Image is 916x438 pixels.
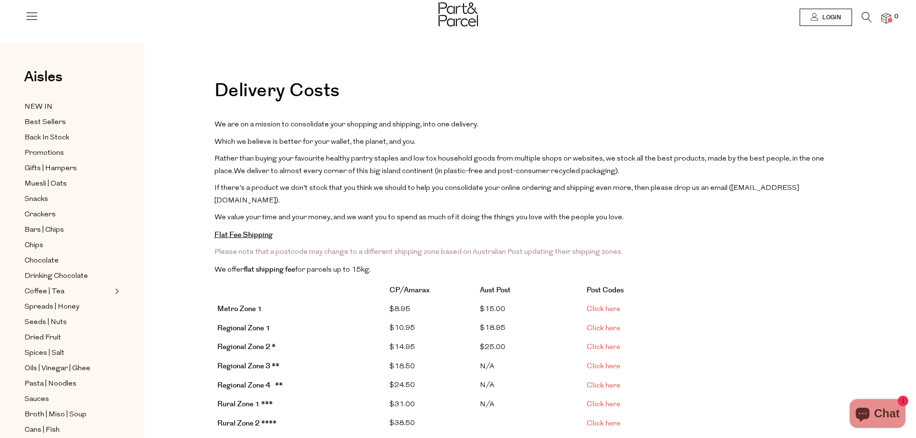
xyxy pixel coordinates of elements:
[214,155,824,175] span: Rather than buying your favourite healthy pantry staples and low tox household goods from multipl...
[387,338,477,357] td: $14.95
[587,418,620,428] a: Click here
[587,361,620,371] a: Click here
[214,214,624,221] span: We value your time and your money, and we want you to spend as much of it doing the things you lo...
[25,425,60,436] span: Cans | Fish
[25,209,56,221] span: Crackers
[389,363,415,370] span: $18.50
[25,132,69,144] span: Back In Stock
[25,378,76,390] span: Pasta | Noodles
[25,348,64,359] span: Spices | Salt
[25,147,112,159] a: Promotions
[477,395,583,414] td: N/A
[477,319,583,338] td: $18.95
[25,301,79,313] span: Spreads | Honey
[25,194,48,205] span: Snacks
[217,323,270,333] b: Regional Zone 1
[214,138,415,146] span: Which we believe is better for your wallet, the planet, and you.
[217,304,262,314] strong: Metro Zone 1
[25,301,112,313] a: Spreads | Honey
[389,420,415,427] span: $38.50
[25,286,64,298] span: Coffee | Tea
[25,163,112,175] a: Gifts | Hampers
[25,271,88,282] span: Drinking Chocolate
[25,193,112,205] a: Snacks
[25,178,67,190] span: Muesli | Oats
[25,317,67,328] span: Seeds | Nuts
[847,399,908,430] inbox-online-store-chat: Shopify online store chat
[587,285,624,295] strong: Post Codes
[113,286,119,297] button: Expand/Collapse Coffee | Tea
[214,153,846,177] p: We deliver to almost every corner of this big island continent (in plastic-free and post-consumer...
[25,332,61,344] span: Dried Fruit
[25,363,112,375] a: Oils | Vinegar | Ghee
[25,225,64,236] span: Bars | Chips
[25,316,112,328] a: Seeds | Nuts
[389,401,415,408] span: $31.00
[217,380,283,390] b: Regional Zone 4 **
[24,70,63,94] a: Aisles
[25,286,112,298] a: Coffee | Tea
[24,66,63,88] span: Aisles
[25,409,112,421] a: Broth | Miso | Soup
[477,338,583,357] td: $25.00
[217,361,279,371] b: Regional Zone 3 **
[244,264,295,275] strong: flat shipping fee
[881,13,891,23] a: 0
[214,121,478,128] span: We are on a mission to consolidate your shopping and shipping, into one delivery.
[387,319,477,338] td: $10.95
[217,399,273,409] strong: Rural Zone 1 ***
[387,376,477,395] td: $24.50
[25,240,43,251] span: Chips
[477,357,583,376] td: N/A
[477,376,583,395] td: N/A
[25,347,112,359] a: Spices | Salt
[587,304,620,314] a: Click here
[25,378,112,390] a: Pasta | Noodles
[387,300,477,319] td: $8.95
[214,185,799,204] span: If there’s a product we don’t stock that you think we should to help you consolidate your online ...
[214,82,846,110] h1: Delivery Costs
[25,101,112,113] a: NEW IN
[800,9,852,26] a: Login
[25,209,112,221] a: Crackers
[214,230,273,240] strong: Flat Fee Shipping
[389,285,429,295] strong: CP/Amarax
[25,363,90,375] span: Oils | Vinegar | Ghee
[217,342,276,352] b: Regional Zone 2 *
[25,101,52,113] span: NEW IN
[587,323,620,333] a: Click here
[25,424,112,436] a: Cans | Fish
[25,178,112,190] a: Muesli | Oats
[25,255,59,267] span: Chocolate
[477,300,583,319] td: $15.00
[25,332,112,344] a: Dried Fruit
[480,285,511,295] strong: Aust Post
[214,249,623,256] span: Please note that a postcode may change to a different shipping zone based on Australian Post upda...
[25,270,112,282] a: Drinking Chocolate
[25,132,112,144] a: Back In Stock
[214,266,371,274] span: We offer for parcels up to 15kg.
[587,380,620,390] a: Click here
[25,394,49,405] span: Sauces
[587,342,620,352] a: Click here
[587,399,620,409] a: Click here
[25,163,77,175] span: Gifts | Hampers
[25,224,112,236] a: Bars | Chips
[25,255,112,267] a: Chocolate
[892,13,901,21] span: 0
[439,2,478,26] img: Part&Parcel
[25,148,64,159] span: Promotions
[25,116,112,128] a: Best Sellers
[820,13,841,22] span: Login
[25,239,112,251] a: Chips
[25,409,87,421] span: Broth | Miso | Soup
[25,393,112,405] a: Sauces
[25,117,66,128] span: Best Sellers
